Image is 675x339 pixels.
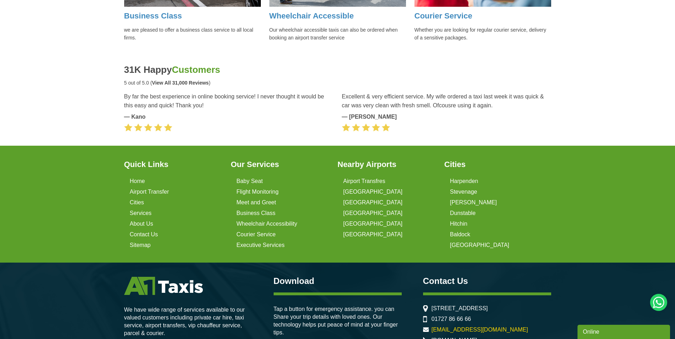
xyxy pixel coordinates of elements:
[124,11,182,20] a: Business Class
[130,178,145,184] a: Home
[444,160,543,169] h3: Cities
[342,92,551,110] blockquote: Excellent & very efficient service. My wife ordered a taxi last week it was quick & car was very ...
[130,221,153,227] a: About Us
[343,231,403,238] a: [GEOGRAPHIC_DATA]
[578,323,671,339] iframe: chat widget
[152,80,209,86] strong: View All 31,000 Reviews
[415,11,473,20] a: Courier Service
[237,221,297,227] a: Wheelchair Accessibility
[124,64,551,75] h2: 31K Happy
[343,199,403,206] a: [GEOGRAPHIC_DATA]
[274,277,402,285] h3: Download
[343,189,403,195] a: [GEOGRAPHIC_DATA]
[172,64,220,75] span: Customers
[237,178,263,184] a: Baby Seat
[237,210,275,216] a: Business Class
[450,231,470,238] a: Baldock
[423,277,551,285] h3: Contact Us
[450,242,510,248] a: [GEOGRAPHIC_DATA]
[237,199,276,206] a: Meet and Greet
[231,160,329,169] h3: Our Services
[343,178,385,184] a: Airport Transfres
[124,277,203,295] img: A1 Taxis St Albans
[342,114,551,120] cite: — [PERSON_NAME]
[124,92,333,110] blockquote: By far the best experience in online booking service! I never thought it would be this easy and q...
[237,242,285,248] a: Executive Services
[450,189,478,195] a: Stevenage
[450,178,478,184] a: Harpenden
[124,306,252,337] p: We have wide range of services available to our valued customers including private car hire, taxi...
[130,189,169,195] a: Airport Transfer
[450,221,468,227] a: Hitchin
[124,79,551,87] p: 5 out of 5.0 ( )
[124,160,222,169] h3: Quick Links
[450,210,476,216] a: Dunstable
[130,242,151,248] a: Sitemap
[269,26,406,42] p: Our wheelchair accessible taxis can also be ordered when booking an airport transfer service
[130,231,158,238] a: Contact Us
[130,199,144,206] a: Cities
[130,210,152,216] a: Services
[237,231,276,238] a: Courier Service
[237,189,279,195] a: Flight Monitoring
[450,199,497,206] a: [PERSON_NAME]
[432,316,471,322] a: 01727 86 66 66
[432,327,528,333] a: [EMAIL_ADDRESS][DOMAIN_NAME]
[415,26,551,42] p: Whether you are looking for regular courier service, delivery of a sensitive packages.
[338,160,436,169] h3: Nearby Airports
[343,221,403,227] a: [GEOGRAPHIC_DATA]
[343,210,403,216] a: [GEOGRAPHIC_DATA]
[423,305,551,312] li: [STREET_ADDRESS]
[124,26,261,42] p: we are pleased to offer a business class service to all local firms.
[124,114,333,120] cite: — Kano
[274,305,402,337] p: Tap a button for emergency assistance. you can Share your trip details with loved ones. Our techn...
[269,11,354,20] a: Wheelchair Accessible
